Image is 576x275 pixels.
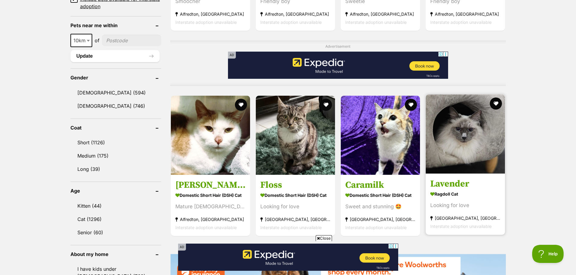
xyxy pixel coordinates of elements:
[256,174,335,236] a: Floss Domestic Short Hair (DSH) Cat Looking for love [GEOGRAPHIC_DATA], [GEOGRAPHIC_DATA] Interst...
[70,86,161,99] a: [DEMOGRAPHIC_DATA] (594)
[345,225,407,230] span: Interstate adoption unavailable
[171,96,250,175] img: Cleo - Domestic Short Hair (DSH) Cat
[345,215,415,223] strong: [GEOGRAPHIC_DATA], [GEOGRAPHIC_DATA]
[171,174,250,236] a: [PERSON_NAME] Domestic Short Hair (DSH) Cat Mature [DEMOGRAPHIC_DATA] Alfredton, [GEOGRAPHIC_DATA...
[70,23,161,28] header: Pets near me within
[70,136,161,149] a: Short (1126)
[70,34,92,47] span: 10km
[341,96,420,175] img: Caramilk - Domestic Short Hair (DSH) Cat
[175,225,237,230] span: Interstate adoption unavailable
[71,36,92,45] span: 10km
[260,215,330,223] strong: [GEOGRAPHIC_DATA], [GEOGRAPHIC_DATA]
[70,100,161,112] a: [DEMOGRAPHIC_DATA] (746)
[175,179,246,190] h3: [PERSON_NAME]
[228,52,236,59] span: AD
[70,149,161,162] a: Medium (175)
[341,174,420,236] a: Caramilk Domestic Short Hair (DSH) Cat Sweet and stunning 🤩 [GEOGRAPHIC_DATA], [GEOGRAPHIC_DATA] ...
[70,251,161,257] header: About my home
[345,179,415,190] h3: Caramilk
[430,189,500,198] strong: Ragdoll Cat
[430,10,500,18] strong: Alfredton, [GEOGRAPHIC_DATA]
[532,245,564,263] iframe: Help Scout Beacon - Open
[170,40,506,86] div: Advertisement
[430,214,500,222] strong: [GEOGRAPHIC_DATA], [GEOGRAPHIC_DATA]
[70,163,161,175] a: Long (39)
[70,213,161,225] a: Cat (1296)
[430,223,492,229] span: Interstate adoption unavailable
[490,98,502,110] button: favourite
[426,94,505,174] img: Lavender - Ragdoll Cat
[175,190,246,199] strong: Domestic Short Hair (DSH) Cat
[95,37,99,44] span: of
[256,96,335,175] img: Floss - Domestic Short Hair (DSH) Cat
[102,35,161,46] input: postcode
[260,202,330,210] div: Looking for love
[70,226,161,239] a: Senior (60)
[345,190,415,199] strong: Domestic Short Hair (DSH) Cat
[70,50,160,62] button: Update
[178,244,186,251] span: AD
[175,215,246,223] strong: Alfredton, [GEOGRAPHIC_DATA]
[260,179,330,190] h3: Floss
[70,125,161,130] header: Coat
[175,20,237,25] span: Interstate adoption unavailable
[175,10,246,18] strong: Alfredton, [GEOGRAPHIC_DATA]
[430,178,500,189] h3: Lavender
[260,190,330,199] strong: Domestic Short Hair (DSH) Cat
[345,20,407,25] span: Interstate adoption unavailable
[320,99,332,111] button: favourite
[70,75,161,80] header: Gender
[260,20,322,25] span: Interstate adoption unavailable
[405,99,417,111] button: favourite
[430,20,492,25] span: Interstate adoption unavailable
[316,235,332,241] span: Close
[426,173,505,235] a: Lavender Ragdoll Cat Looking for love [GEOGRAPHIC_DATA], [GEOGRAPHIC_DATA] Interstate adoption un...
[345,10,415,18] strong: Alfredton, [GEOGRAPHIC_DATA]
[260,225,322,230] span: Interstate adoption unavailable
[345,202,415,210] div: Sweet and stunning 🤩
[235,99,247,111] button: favourite
[175,202,246,210] div: Mature [DEMOGRAPHIC_DATA]
[430,201,500,209] div: Looking for love
[70,188,161,193] header: Age
[70,200,161,212] a: Kitten (44)
[260,10,330,18] strong: Alfredton, [GEOGRAPHIC_DATA]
